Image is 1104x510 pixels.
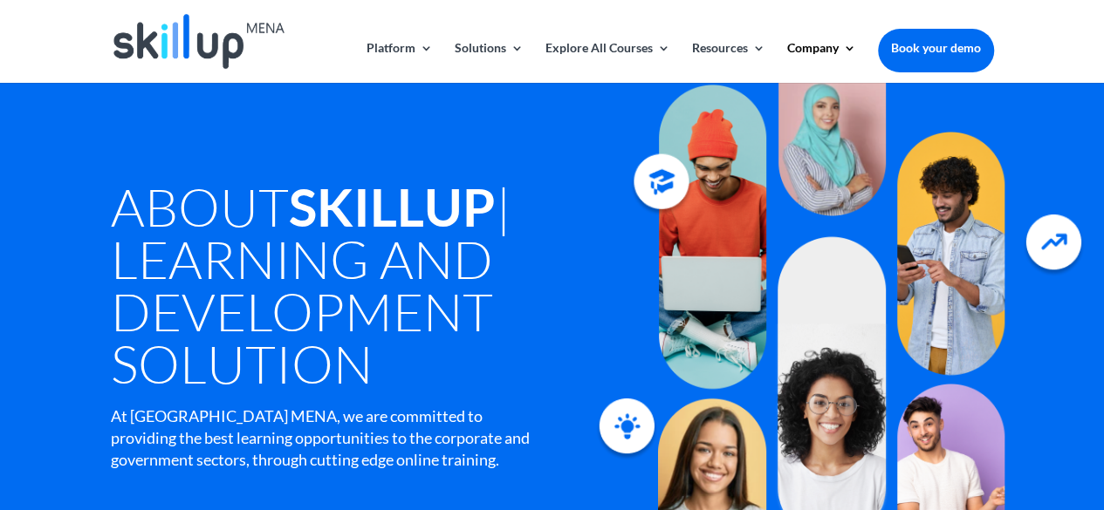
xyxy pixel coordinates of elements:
a: Resources [692,42,765,83]
a: Solutions [455,42,524,83]
a: Platform [367,42,433,83]
a: Book your demo [878,29,994,67]
h1: About | Learning and Development Solution [111,180,621,398]
strong: SkillUp [289,175,496,238]
a: Explore All Courses [545,42,670,83]
iframe: Chat Widget [813,322,1104,510]
div: At [GEOGRAPHIC_DATA] MENA, we are committed to providing the best learning opportunities to the c... [111,405,550,472]
img: Skillup Mena [113,14,285,69]
a: Company [787,42,856,83]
